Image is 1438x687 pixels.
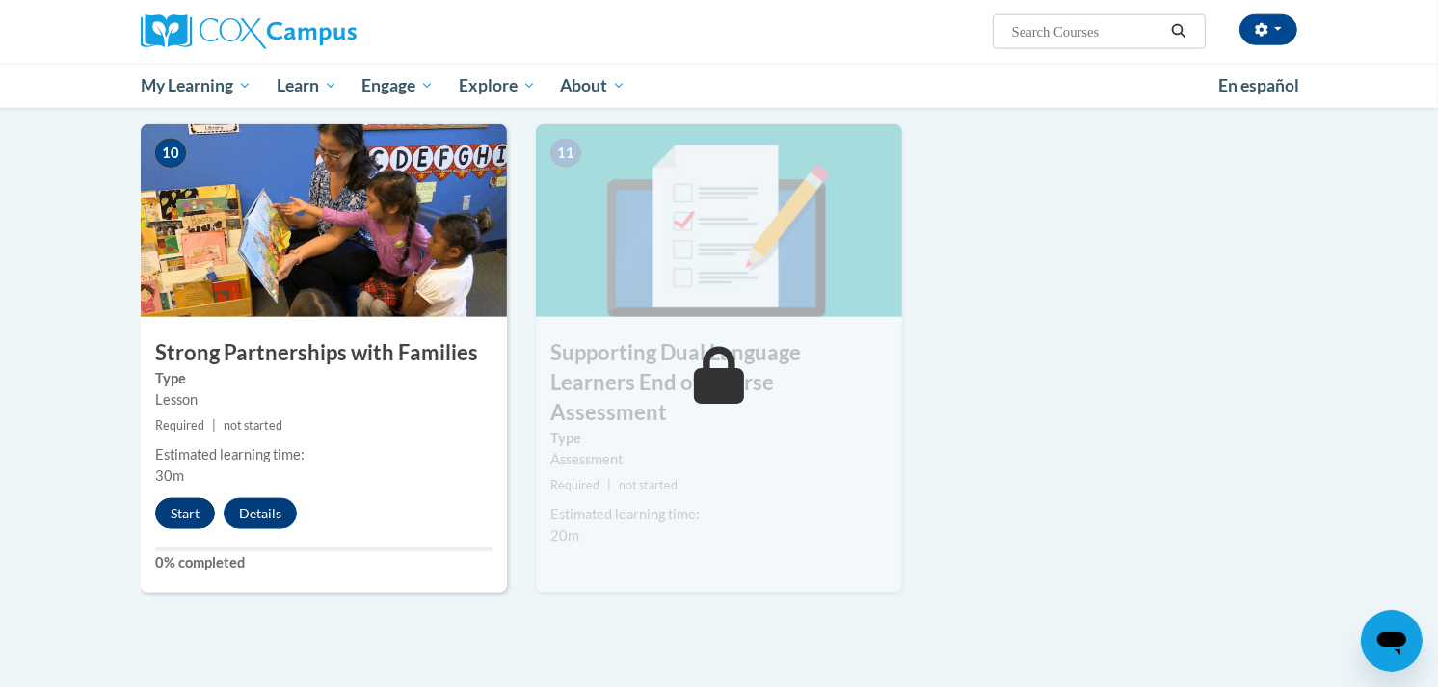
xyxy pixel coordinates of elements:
[141,124,507,317] img: Course Image
[264,64,350,108] a: Learn
[550,449,888,470] div: Assessment
[141,338,507,368] h3: Strong Partnerships with Families
[1361,610,1423,672] iframe: Button to launch messaging window
[548,64,639,108] a: About
[1239,14,1297,45] button: Account Settings
[141,74,252,97] span: My Learning
[446,64,548,108] a: Explore
[141,14,507,49] a: Cox Campus
[459,74,536,97] span: Explore
[277,74,337,97] span: Learn
[550,428,888,449] label: Type
[349,64,446,108] a: Engage
[155,139,186,168] span: 10
[361,74,434,97] span: Engage
[1218,75,1299,95] span: En español
[224,498,297,529] button: Details
[155,444,493,465] div: Estimated learning time:
[536,338,902,427] h3: Supporting Dual Language Learners End of Course Assessment
[550,504,888,525] div: Estimated learning time:
[1206,66,1312,106] a: En español
[155,498,215,529] button: Start
[550,478,599,492] span: Required
[619,478,678,492] span: not started
[155,552,493,573] label: 0% completed
[155,467,184,484] span: 30m
[560,74,626,97] span: About
[550,527,579,543] span: 20m
[155,389,493,410] div: Lesson
[550,139,581,168] span: 11
[128,64,264,108] a: My Learning
[212,418,216,433] span: |
[536,124,902,317] img: Course Image
[224,418,282,433] span: not started
[1010,20,1164,43] input: Search Courses
[607,478,611,492] span: |
[141,14,357,49] img: Cox Campus
[155,418,204,433] span: Required
[112,64,1326,108] div: Main menu
[155,368,493,389] label: Type
[1164,20,1193,43] button: Search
